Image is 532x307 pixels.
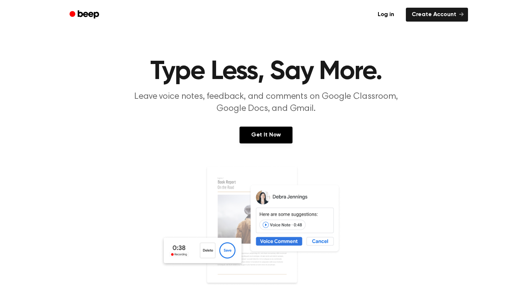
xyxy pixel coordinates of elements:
[126,91,407,115] p: Leave voice notes, feedback, and comments on Google Classroom, Google Docs, and Gmail.
[160,165,372,306] img: Voice Comments on Docs and Recording Widget
[370,6,401,23] a: Log in
[406,8,468,22] a: Create Account
[239,127,293,143] a: Get It Now
[79,59,453,85] h1: Type Less, Say More.
[64,8,106,22] a: Beep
